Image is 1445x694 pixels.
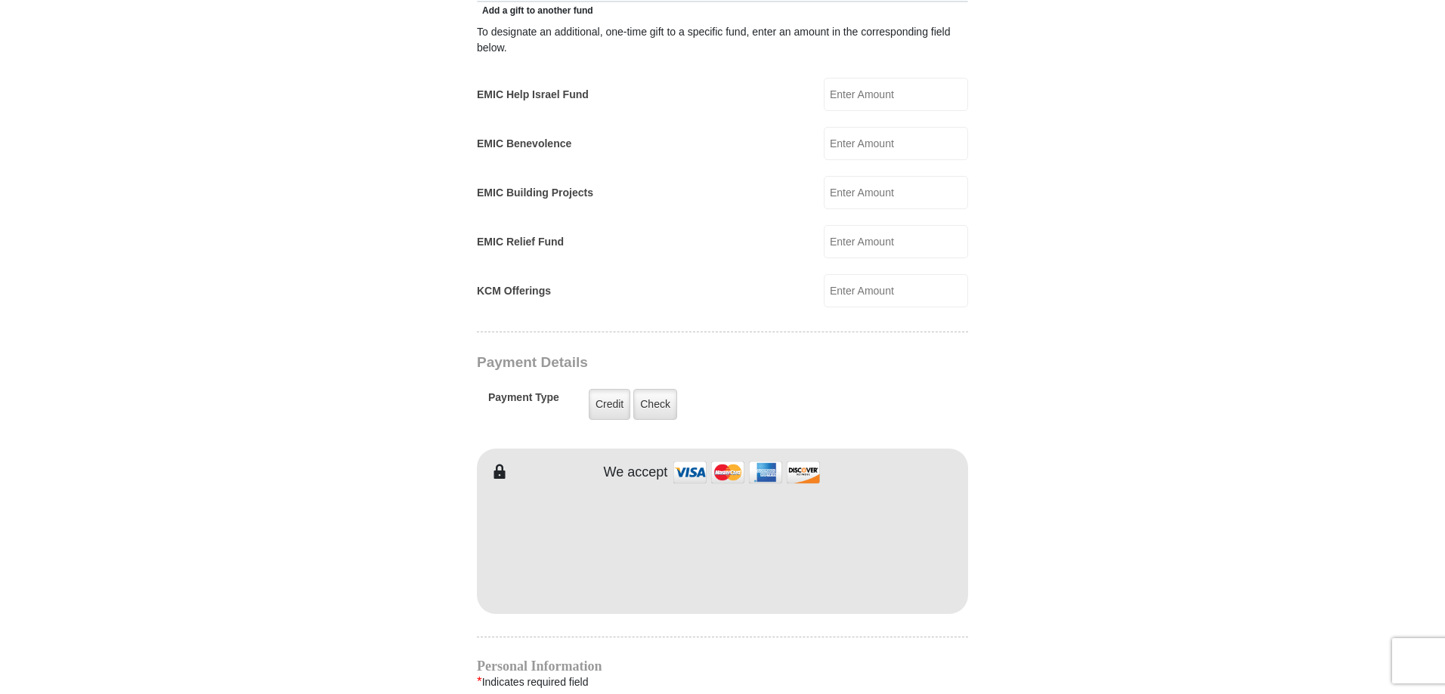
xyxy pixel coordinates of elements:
label: EMIC Relief Fund [477,234,564,250]
input: Enter Amount [824,78,968,111]
img: credit cards accepted [671,456,822,489]
label: EMIC Building Projects [477,185,593,201]
span: Add a gift to another fund [477,5,593,16]
input: Enter Amount [824,274,968,307]
input: Enter Amount [824,127,968,160]
input: Enter Amount [824,176,968,209]
label: Credit [589,389,630,420]
h4: Personal Information [477,660,968,672]
label: Check [633,389,677,420]
div: To designate an additional, one-time gift to a specific fund, enter an amount in the correspondin... [477,24,968,56]
h3: Payment Details [477,354,862,372]
input: Enter Amount [824,225,968,258]
h4: We accept [604,464,668,481]
h5: Payment Type [488,391,559,412]
label: EMIC Benevolence [477,136,571,152]
div: Indicates required field [477,672,968,692]
label: KCM Offerings [477,283,551,299]
label: EMIC Help Israel Fund [477,87,589,103]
